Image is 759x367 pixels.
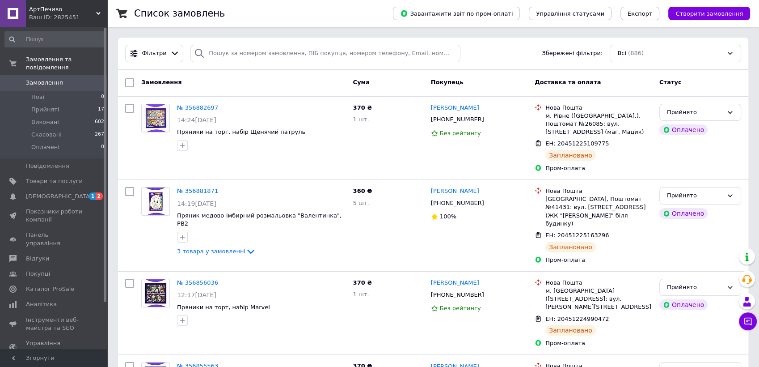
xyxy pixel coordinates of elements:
div: Прийнято [667,108,723,117]
span: Експорт [628,10,653,17]
div: [PHONE_NUMBER] [429,114,486,125]
span: 17 [98,106,104,114]
span: 1 шт. [353,291,369,298]
span: Оплачені [31,143,59,151]
div: Ваш ID: 2825451 [29,13,107,21]
div: Заплановано [545,150,596,161]
span: Покупці [26,270,50,278]
span: Інструменти веб-майстра та SEO [26,316,83,332]
div: Прийнято [667,283,723,292]
a: Пряник медово-імбирний розмальовка "Валентинка", РВ2 [177,212,342,227]
img: Фото товару [142,104,169,132]
span: Замовлення [141,79,181,85]
a: Фото товару [141,104,170,132]
span: Без рейтингу [440,305,481,312]
img: Фото товару [142,188,169,215]
span: 1 шт. [353,116,369,123]
div: м. [GEOGRAPHIC_DATA] ([STREET_ADDRESS]: вул. [PERSON_NAME][STREET_ADDRESS] [545,287,652,312]
a: 3 товара у замовленні [177,248,256,255]
span: Cума [353,79,369,85]
a: Фото товару [141,279,170,307]
span: Каталог ProSale [26,285,74,293]
span: Всі [617,49,626,58]
a: № 356856036 [177,279,218,286]
a: Створити замовлення [659,10,750,17]
div: Оплачено [659,299,708,310]
span: Скасовані [31,131,62,139]
div: Пром-оплата [545,339,652,347]
span: Покупець [431,79,464,85]
span: Без рейтингу [440,130,481,137]
span: 2 [96,192,103,200]
span: Доставка та оплата [535,79,601,85]
span: 602 [95,118,104,126]
span: Замовлення та повідомлення [26,55,107,72]
span: 0 [101,93,104,101]
span: ЕН: 20451225109775 [545,140,609,147]
div: [GEOGRAPHIC_DATA], Поштомат №41431: вул. [STREET_ADDRESS] (ЖК "[PERSON_NAME]" біля будинку) [545,195,652,228]
h1: Список замовлень [134,8,225,19]
span: Нові [31,93,44,101]
span: Створити замовлення [675,10,743,17]
div: [PHONE_NUMBER] [429,289,486,301]
div: Пром-оплата [545,164,652,172]
div: Прийнято [667,191,723,201]
span: Панель управління [26,231,83,247]
input: Пошук за номером замовлення, ПІБ покупця, номером телефону, Email, номером накладної [190,45,460,62]
button: Завантажити звіт по пром-оплаті [393,7,520,20]
span: 1 [89,192,96,200]
span: 370 ₴ [353,104,372,111]
span: Статус [659,79,682,85]
a: Фото товару [141,187,170,216]
a: Пряники на торт, набір Marvel [177,304,270,311]
span: Управління сайтом [26,339,83,355]
span: (886) [628,50,644,56]
a: № 356882697 [177,104,218,111]
div: Пром-оплата [545,256,652,264]
button: Управління статусами [529,7,611,20]
div: Заплановано [545,325,596,336]
span: 14:24[DATE] [177,116,216,124]
span: Аналітика [26,300,57,308]
span: Прийняті [31,106,59,114]
span: 100% [440,213,456,220]
button: Чат з покупцем [739,312,757,330]
span: 12:17[DATE] [177,291,216,299]
a: [PERSON_NAME] [431,279,479,287]
span: 3 товара у замовленні [177,248,245,255]
span: ЕН: 20451224990472 [545,316,609,322]
a: № 356881871 [177,188,218,194]
span: 5 шт. [353,200,369,206]
a: [PERSON_NAME] [431,104,479,112]
span: Збережені фільтри: [542,49,603,58]
div: [PHONE_NUMBER] [429,197,486,209]
div: Оплачено [659,124,708,135]
div: Оплачено [659,208,708,219]
span: Виконані [31,118,59,126]
div: Нова Пошта [545,104,652,112]
button: Створити замовлення [668,7,750,20]
span: Повідомлення [26,162,69,170]
span: 0 [101,143,104,151]
span: 14:19[DATE] [177,200,216,207]
span: [DEMOGRAPHIC_DATA] [26,192,92,201]
span: Фільтри [142,49,167,58]
a: Пряники на торт, набір Щенячий патруль [177,128,305,135]
span: 370 ₴ [353,279,372,286]
span: АртПечиво [29,5,96,13]
a: [PERSON_NAME] [431,187,479,196]
span: Замовлення [26,79,63,87]
span: 360 ₴ [353,188,372,194]
span: Завантажити звіт по пром-оплаті [400,9,513,17]
span: ЕН: 20451225163296 [545,232,609,239]
input: Пошук [4,31,105,47]
img: Фото товару [142,279,169,307]
div: Нова Пошта [545,187,652,195]
span: Показники роботи компанії [26,208,83,224]
span: 267 [95,131,104,139]
div: Нова Пошта [545,279,652,287]
div: Заплановано [545,242,596,252]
